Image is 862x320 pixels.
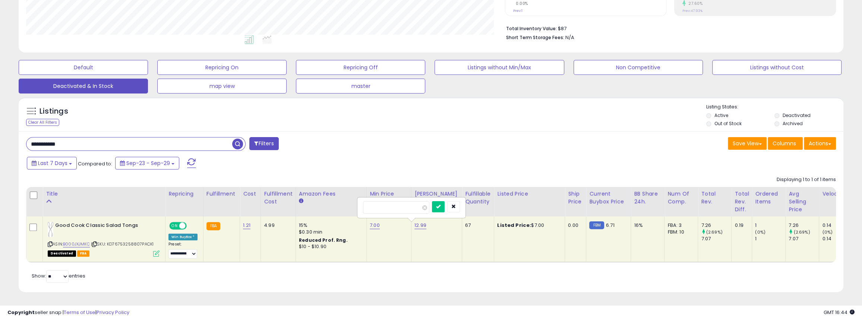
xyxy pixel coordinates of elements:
div: Repricing [168,190,200,198]
span: ON [170,223,179,229]
small: (2.69%) [793,229,810,235]
div: Min Price [370,190,408,198]
small: FBA [206,222,220,230]
strong: Copyright [7,309,35,316]
span: Sep-23 - Sep-29 [126,159,170,167]
button: Repricing On [157,60,287,75]
small: Prev: 47.93% [682,9,702,13]
a: 1.21 [243,222,250,229]
span: Last 7 Days [38,159,67,167]
div: Displaying 1 to 1 of 1 items [777,176,836,183]
span: | SKU: KD76753258807PACK1 [91,241,154,247]
div: 15% [299,222,361,229]
span: OFF [186,223,198,229]
b: Listed Price: [497,222,531,229]
div: 1 [755,222,785,229]
a: Terms of Use [64,309,95,316]
div: Win BuyBox * [168,234,198,240]
div: 16% [634,222,659,229]
button: Default [19,60,148,75]
div: BB Share 24h. [634,190,661,206]
p: Listing States: [706,104,843,111]
span: N/A [565,34,574,41]
button: Repricing Off [296,60,425,75]
div: 0.19 [735,222,746,229]
div: Amazon Fees [299,190,363,198]
div: 0.14 [822,235,852,242]
div: Total Rev. Diff. [735,190,749,213]
button: Sep-23 - Sep-29 [115,157,179,169]
label: Active [714,112,728,118]
div: [PERSON_NAME] [414,190,459,198]
b: Short Term Storage Fees: [506,34,564,41]
button: Filters [249,137,278,150]
div: Ship Price [568,190,583,206]
span: 2025-10-7 16:44 GMT [824,309,855,316]
button: master [296,79,425,94]
button: Last 7 Days [27,157,77,169]
div: Cost [243,190,258,198]
span: 6.71 [606,222,615,229]
div: 7.07 [701,235,731,242]
div: 67 [465,222,488,229]
a: B000JXJMKC [63,241,90,247]
b: Total Inventory Value: [506,25,557,32]
div: Avg Selling Price [789,190,816,213]
a: 7.00 [370,222,380,229]
button: Non Competitive [574,60,703,75]
div: $0.30 min [299,229,361,235]
span: Show: entries [32,272,85,279]
small: Amazon Fees. [299,198,303,205]
button: Actions [804,137,836,150]
div: Velocity [822,190,849,198]
small: Prev: 1 [513,9,522,13]
div: $10 - $10.90 [299,244,361,250]
img: 315FmOIKoKL._SL40_.jpg [48,222,53,237]
div: Fulfillment [206,190,237,198]
div: Fulfillment Cost [264,190,293,206]
span: FBA [77,250,90,257]
div: Total Rev. [701,190,728,206]
div: 7.26 [701,222,731,229]
button: Columns [768,137,803,150]
div: 0.00 [568,222,580,229]
div: 4.99 [264,222,290,229]
div: Fulfillable Quantity [465,190,491,206]
button: Listings without Cost [712,60,842,75]
button: map view [157,79,287,94]
button: Save View [728,137,767,150]
a: Privacy Policy [97,309,129,316]
small: (0%) [755,229,765,235]
div: 1 [755,235,785,242]
div: Ordered Items [755,190,782,206]
span: All listings that are unavailable for purchase on Amazon for any reason other than out-of-stock [48,250,76,257]
small: (2.69%) [706,229,723,235]
div: Listed Price [497,190,562,198]
div: Title [46,190,162,198]
div: Num of Comp. [667,190,695,206]
label: Archived [783,120,803,127]
span: Columns [773,140,796,147]
li: $87 [506,23,830,32]
div: ASIN: [48,222,160,256]
small: FBM [589,221,604,229]
div: 7.07 [789,235,819,242]
div: FBM: 10 [667,229,692,235]
a: 12.99 [414,222,426,229]
div: Clear All Filters [26,119,59,126]
div: FBA: 3 [667,222,692,229]
h5: Listings [40,106,68,117]
div: Preset: [168,242,198,259]
button: Listings without Min/Max [435,60,564,75]
div: Current Buybox Price [589,190,628,206]
div: 7.26 [789,222,819,229]
small: 27.60% [686,1,702,6]
div: seller snap | | [7,309,129,316]
span: Compared to: [78,160,112,167]
div: $7.00 [497,222,559,229]
small: (0%) [822,229,833,235]
div: 0.14 [822,222,852,229]
b: Good Cook Classic Salad Tongs [55,222,146,231]
label: Out of Stock [714,120,742,127]
button: Deactivated & In Stock [19,79,148,94]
